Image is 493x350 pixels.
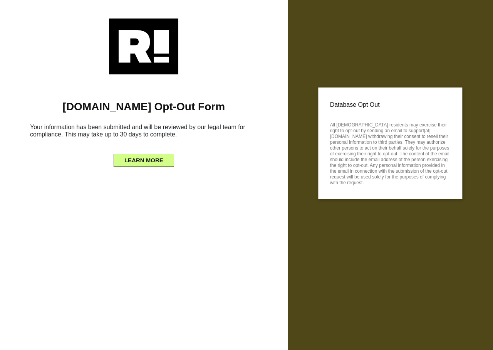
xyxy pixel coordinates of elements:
[109,19,178,74] img: Retention.com
[114,154,174,167] button: LEARN MORE
[114,155,174,161] a: LEARN MORE
[12,100,276,113] h1: [DOMAIN_NAME] Opt-Out Form
[330,120,451,186] p: All [DEMOGRAPHIC_DATA] residents may exercise their right to opt-out by sending an email to suppo...
[330,99,451,111] p: Database Opt Out
[12,120,276,144] h6: Your information has been submitted and will be reviewed by our legal team for compliance. This m...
